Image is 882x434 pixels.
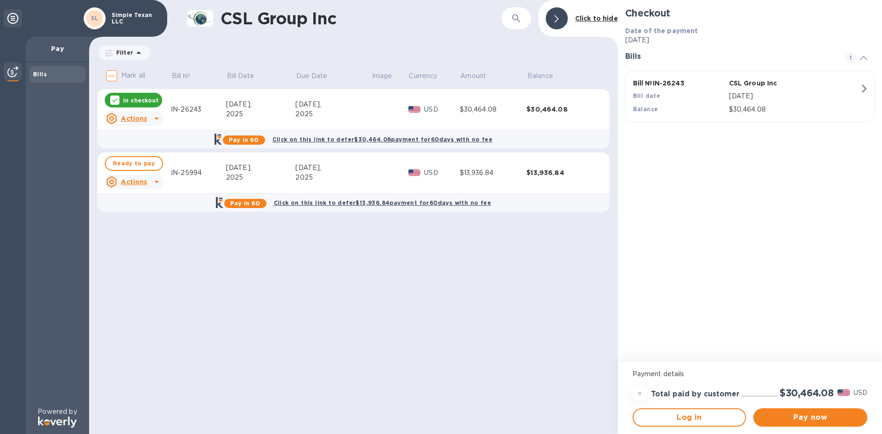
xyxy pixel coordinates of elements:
[633,79,725,88] p: Bill № IN-26243
[625,52,834,61] h3: Bills
[408,169,421,176] img: USD
[113,49,133,56] p: Filter
[33,44,82,53] p: Pay
[229,136,259,143] b: Pay in 60
[227,71,254,81] p: Bill Date
[227,71,266,81] span: Bill Date
[780,387,834,399] h2: $30,464.08
[625,71,875,122] button: Bill №IN-26243CSL Group IncBill date[DATE]Balance$30,464.08
[460,168,527,178] div: $13,936.84
[633,369,867,379] p: Payment details
[729,79,821,88] p: CSL Group Inc
[121,178,147,186] u: Actions
[837,389,850,396] img: USD
[424,105,459,114] p: USD
[460,71,498,81] span: Amount
[226,100,295,109] div: [DATE],
[729,105,859,114] p: $30,464.08
[651,390,740,399] h3: Total paid by customer
[112,12,158,25] p: Simple Texan LLC
[172,71,203,81] span: Bill №
[633,386,647,401] div: =
[171,105,226,114] div: IN-26243
[113,158,155,169] span: Ready to pay
[226,163,295,173] div: [DATE],
[527,71,565,81] span: Balance
[274,199,491,206] b: Click on this link to defer $13,936.84 payment for 60 days with no fee
[171,168,226,178] div: IN-25994
[845,52,856,63] span: 1
[220,9,462,28] h1: CSL Group Inc
[409,71,437,81] p: Currency
[729,91,859,101] p: [DATE]
[172,71,191,81] p: Bill №
[226,109,295,119] div: 2025
[123,96,158,104] p: In checkout
[33,71,47,78] b: Bills
[295,100,371,109] div: [DATE],
[408,106,421,113] img: USD
[121,115,147,122] u: Actions
[633,92,661,99] b: Bill date
[575,15,618,22] b: Click to hide
[625,35,875,45] p: [DATE]
[526,168,597,177] div: $13,936.84
[295,173,371,182] div: 2025
[633,408,746,427] button: Log in
[295,109,371,119] div: 2025
[854,388,867,398] p: USD
[526,105,597,114] div: $30,464.08
[753,408,867,427] button: Pay now
[527,71,553,81] p: Balance
[226,173,295,182] div: 2025
[38,417,77,428] img: Logo
[105,156,163,171] button: Ready to pay
[296,71,327,81] p: Due Date
[460,71,486,81] p: Amount
[625,7,875,19] h2: Checkout
[91,15,99,22] b: SL
[641,412,738,423] span: Log in
[633,106,658,113] b: Balance
[296,71,339,81] span: Due Date
[230,200,260,207] b: Pay in 60
[121,71,145,80] p: Mark all
[38,407,77,417] p: Powered by
[295,163,371,173] div: [DATE],
[424,168,459,178] p: USD
[625,27,698,34] b: Date of the payment
[272,136,492,143] b: Click on this link to defer $30,464.08 payment for 60 days with no fee
[761,412,860,423] span: Pay now
[372,71,392,81] p: Image
[460,105,527,114] div: $30,464.08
